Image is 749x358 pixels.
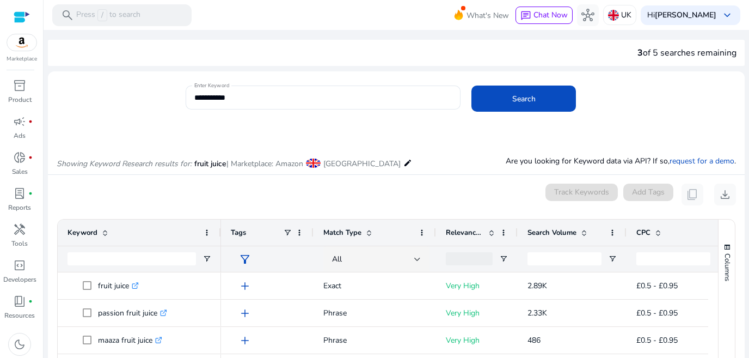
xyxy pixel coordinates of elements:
span: fruit juice [194,159,226,169]
img: uk.svg [608,10,619,21]
mat-label: Enter Keyword [194,82,229,89]
span: All [332,254,342,264]
p: passion fruit juice [98,302,167,324]
span: chat [520,10,531,21]
p: Ads [14,131,26,141]
span: add [238,334,251,347]
span: Tags [231,228,246,238]
input: Keyword Filter Input [67,252,196,265]
span: keyboard_arrow_down [721,9,734,22]
span: fiber_manual_record [28,299,33,304]
span: inventory_2 [13,79,26,92]
button: download [714,184,736,205]
span: 2.33K [527,308,547,318]
p: Marketplace [7,55,37,63]
button: Search [471,86,576,112]
p: Tools [11,239,28,248]
p: maaza fruit juice [98,329,162,351]
span: Search [512,93,536,105]
b: [PERSON_NAME] [655,10,716,20]
span: fiber_manual_record [28,155,33,160]
span: book_4 [13,295,26,308]
span: handyman [13,223,26,236]
button: Open Filter Menu [608,254,617,263]
span: download [719,188,732,201]
span: 2.89K [527,281,547,291]
span: add [238,307,251,320]
p: Very High [446,329,508,351]
span: £0.5 - £0.95 [636,281,678,291]
span: filter_alt [238,253,251,266]
p: Hi [647,11,716,19]
span: Keyword [67,228,97,238]
button: hub [577,4,599,26]
p: fruit juice [98,275,139,297]
span: dark_mode [13,338,26,351]
p: Reports [8,203,31,213]
p: Sales [12,167,28,177]
p: UK [621,5,631,25]
span: add [238,280,251,293]
span: Match Type [323,228,361,238]
button: Open Filter Menu [717,254,726,263]
p: Resources [4,311,35,320]
span: Chat Now [533,10,568,20]
i: Showing Keyword Research results for: [57,159,192,169]
span: / [97,9,107,21]
span: CPC [636,228,650,238]
p: Very High [446,302,508,324]
p: Product [8,95,32,105]
mat-icon: edit [403,156,412,169]
p: Very High [446,275,508,297]
div: of 5 searches remaining [637,46,736,59]
a: request for a demo [670,156,734,166]
button: Open Filter Menu [202,254,211,263]
input: CPC Filter Input [636,252,710,265]
p: Exact [323,275,426,297]
p: Phrase [323,329,426,351]
span: fiber_manual_record [28,119,33,124]
span: code_blocks [13,259,26,272]
span: donut_small [13,151,26,164]
span: 486 [527,335,541,345]
span: £0.5 - £0.95 [636,335,678,345]
button: chatChat Now [515,7,573,24]
button: Open Filter Menu [499,254,508,263]
span: campaign [13,115,26,128]
span: hub [581,9,594,22]
span: [GEOGRAPHIC_DATA] [323,159,401,169]
span: Search Volume [527,228,576,238]
img: amazon.svg [7,34,36,51]
span: Relevance Score [446,228,484,238]
p: Press to search [76,9,140,21]
span: £0.5 - £0.95 [636,308,678,318]
p: Are you looking for Keyword data via API? If so, . [506,155,736,167]
input: Search Volume Filter Input [527,252,601,265]
span: search [61,9,74,22]
span: lab_profile [13,187,26,200]
p: Phrase [323,302,426,324]
p: Developers [3,275,36,284]
span: | Marketplace: Amazon [226,159,303,169]
span: 3 [637,47,643,59]
span: What's New [466,6,509,25]
span: fiber_manual_record [28,191,33,196]
span: Columns [722,253,732,281]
